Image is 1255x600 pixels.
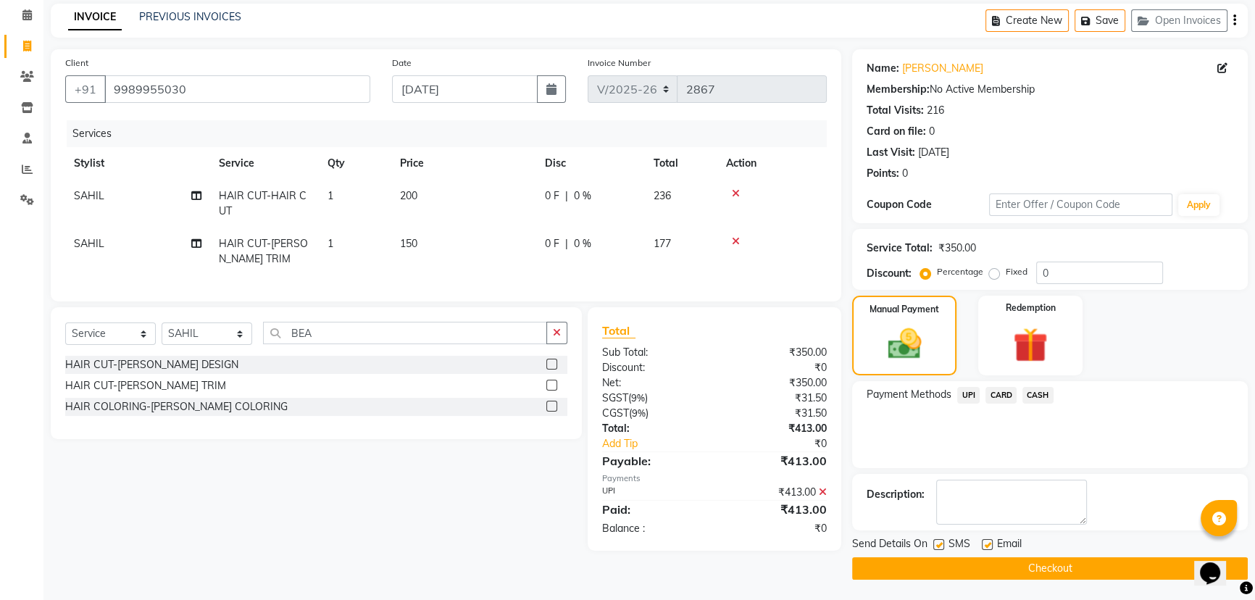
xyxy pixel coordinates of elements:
div: Paid: [591,501,714,518]
div: 216 [927,103,944,118]
input: Enter Offer / Coupon Code [989,193,1172,216]
span: CGST [602,407,629,420]
div: Membership: [867,82,930,97]
div: ₹413.00 [714,485,838,500]
span: 1 [328,189,333,202]
div: Discount: [591,360,714,375]
span: 0 F [545,236,559,251]
label: Fixed [1006,265,1027,278]
span: 0 F [545,188,559,204]
div: ₹350.00 [714,375,838,391]
button: Apply [1178,194,1219,216]
div: Card on file: [867,124,926,139]
th: Action [717,147,827,180]
div: Points: [867,166,899,181]
div: [DATE] [918,145,949,160]
span: | [565,188,568,204]
span: 177 [654,237,671,250]
span: 200 [400,189,417,202]
div: ₹350.00 [714,345,838,360]
div: Balance : [591,521,714,536]
div: 0 [902,166,908,181]
div: HAIR CUT-[PERSON_NAME] DESIGN [65,357,238,372]
span: 150 [400,237,417,250]
span: SAHIL [74,237,104,250]
span: SAHIL [74,189,104,202]
div: Net: [591,375,714,391]
div: ₹413.00 [714,501,838,518]
span: 9% [631,392,645,404]
th: Stylist [65,147,210,180]
span: 0 % [574,236,591,251]
div: HAIR COLORING-[PERSON_NAME] COLORING [65,399,288,414]
button: +91 [65,75,106,103]
iframe: chat widget [1194,542,1241,586]
label: Client [65,57,88,70]
label: Percentage [937,265,983,278]
img: _gift.svg [1002,323,1059,367]
div: ₹413.00 [714,452,838,470]
th: Service [210,147,319,180]
div: Payments [602,472,827,485]
div: No Active Membership [867,82,1233,97]
div: 0 [929,124,935,139]
div: ₹31.50 [714,391,838,406]
span: HAIR CUT-[PERSON_NAME] TRIM [219,237,308,265]
input: Search or Scan [263,322,547,344]
span: 0 % [574,188,591,204]
div: Discount: [867,266,912,281]
button: Checkout [852,557,1248,580]
a: INVOICE [68,4,122,30]
img: _cash.svg [877,325,932,363]
span: 9% [632,407,646,419]
th: Price [391,147,536,180]
div: ( ) [591,391,714,406]
label: Date [392,57,412,70]
div: Name: [867,61,899,76]
button: Create New [985,9,1069,32]
span: SGST [602,391,628,404]
div: Total Visits: [867,103,924,118]
div: Services [67,120,838,147]
label: Invoice Number [588,57,651,70]
div: Payable: [591,452,714,470]
span: Total [602,323,635,338]
th: Total [645,147,717,180]
div: ₹31.50 [714,406,838,421]
label: Redemption [1006,301,1056,314]
a: Add Tip [591,436,735,451]
span: | [565,236,568,251]
a: PREVIOUS INVOICES [139,10,241,23]
div: ₹0 [714,521,838,536]
div: ₹350.00 [938,241,976,256]
div: UPI [591,485,714,500]
input: Search by Name/Mobile/Email/Code [104,75,370,103]
div: Total: [591,421,714,436]
div: Last Visit: [867,145,915,160]
button: Save [1075,9,1125,32]
span: HAIR CUT-HAIR CUT [219,189,307,217]
div: Sub Total: [591,345,714,360]
span: 1 [328,237,333,250]
div: ( ) [591,406,714,421]
button: Open Invoices [1131,9,1227,32]
span: UPI [957,387,980,404]
th: Qty [319,147,391,180]
div: ₹413.00 [714,421,838,436]
label: Manual Payment [870,303,939,316]
span: Email [997,536,1022,554]
span: CASH [1022,387,1054,404]
span: Send Details On [852,536,927,554]
div: HAIR CUT-[PERSON_NAME] TRIM [65,378,226,393]
div: Coupon Code [867,197,989,212]
span: CARD [985,387,1017,404]
div: ₹0 [735,436,838,451]
div: Description: [867,487,925,502]
span: 236 [654,189,671,202]
span: SMS [948,536,970,554]
a: [PERSON_NAME] [902,61,983,76]
div: ₹0 [714,360,838,375]
div: Service Total: [867,241,933,256]
th: Disc [536,147,645,180]
span: Payment Methods [867,387,951,402]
